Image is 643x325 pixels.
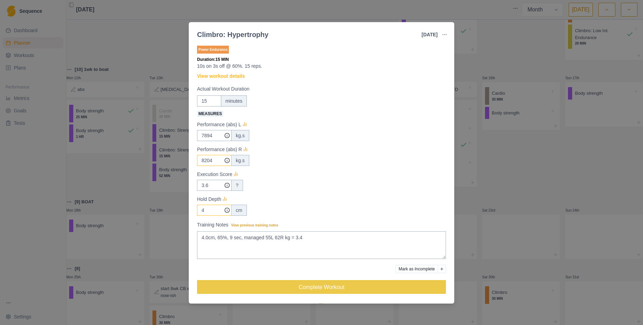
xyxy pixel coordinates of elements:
button: Mark as Incomplete [395,265,438,273]
p: Performance (abs) R [197,146,242,153]
p: Performance (abs) L [197,121,241,128]
span: Measures [197,111,223,117]
div: cm [231,205,247,216]
p: [DATE] [422,31,438,38]
div: ? [231,180,243,191]
textarea: 4.0cm, 65%, 9 sec, managed 55L 62R kg = 3.4 [197,231,446,259]
div: kg.s [231,130,249,141]
div: kg.s [231,155,249,166]
p: Power Endurance [197,46,229,54]
label: Training Notes [197,221,442,229]
button: Complete Workout [197,280,446,294]
p: Execution Score [197,171,232,178]
button: Add reason [438,265,446,273]
div: minutes [221,95,247,106]
p: Duration: 15 MIN [197,56,446,63]
span: View previous training notes [231,223,278,227]
p: 10s on 3s off @ 60%. 15 reps. [197,63,446,70]
div: Climbro: Hypertrophy [197,29,269,40]
a: View workout details [197,73,245,80]
p: Hold Depth [197,196,221,203]
label: Actual Workout Duration [197,85,442,93]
